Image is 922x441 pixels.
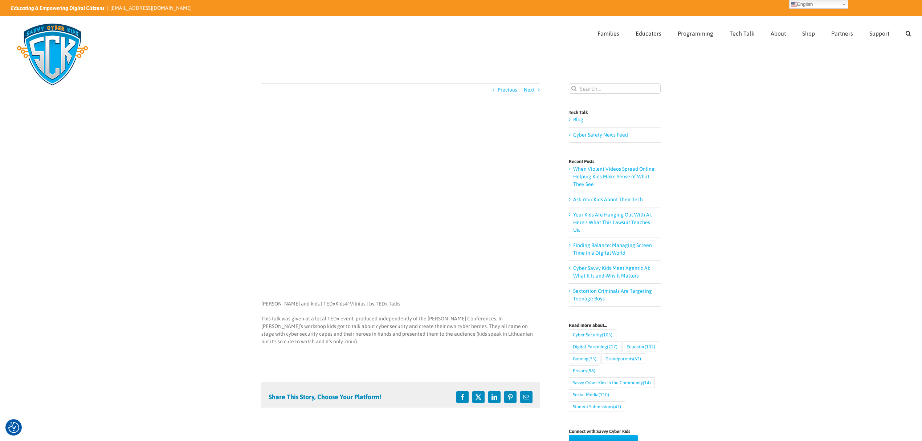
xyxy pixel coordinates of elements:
[573,197,643,202] a: Ask Your Kids About Their Tech
[569,83,579,94] input: Search
[261,315,540,345] div: This talk was given at a local TEDx event, produced independently of the [PERSON_NAME] Conference...
[569,83,661,94] input: Search...
[569,353,600,364] a: Gaming (73 items)
[869,16,889,48] a: Support
[771,16,786,48] a: About
[8,422,19,433] button: Consent Preferences
[623,341,659,352] a: Educator (102 items)
[607,342,617,352] span: (217)
[613,402,621,412] span: (47)
[573,117,583,122] a: Blog
[573,265,650,279] a: Cyber Savvy Kids Meet Agentic AI: What It Is and Why It Matters
[906,16,911,48] a: Search
[730,31,754,36] span: Tech Talk
[569,323,661,328] h4: Read more about…
[569,389,613,400] a: Social Media (110 items)
[569,429,661,434] h4: Connect with Savvy Cyber Kids
[791,1,797,7] img: en
[597,31,619,36] span: Families
[573,132,628,138] a: Cyber Safety News Feed
[573,166,656,187] a: When Violent Videos Spread Online: Helping Kids Make Sense of What They See
[636,31,661,36] span: Educators
[730,16,754,48] a: Tech Talk
[569,377,655,388] a: Savvy Cyber Kids in the Community (14 items)
[569,401,625,412] a: Student Submissions (47 items)
[573,288,652,302] a: Sextortion Criminals Are Targeting Teenage Boys
[599,390,609,400] span: (110)
[597,16,619,48] a: Families
[633,354,641,364] span: (62)
[636,16,661,48] a: Educators
[678,16,713,48] a: Programming
[643,378,651,388] span: (14)
[269,394,381,400] h4: Share This Story, Choose Your Platform!
[869,31,889,36] span: Support
[569,329,616,340] a: Cyber Security (103 items)
[573,212,652,233] a: Your Kids Are Hanging Out With AI. Here’s What This Lawsuit Teaches Us.
[588,354,596,364] span: (73)
[11,5,105,11] i: Educating & Empowering Digital Citizens
[569,365,599,376] a: Privacy (98 items)
[645,342,655,352] span: (102)
[110,5,192,11] a: [EMAIL_ADDRESS][DOMAIN_NAME]
[601,353,645,364] a: Grandparents (62 items)
[602,330,612,340] span: (103)
[8,422,19,433] img: Revisit consent button
[597,16,911,48] nav: Main Menu
[11,18,94,91] img: Savvy Cyber Kids Logo
[524,84,535,96] a: Next
[569,159,661,164] h4: Recent Posts
[573,242,652,256] a: Finding Balance: Managing Screen Time in a Digital World
[569,110,661,115] h4: Tech Talk
[802,16,815,48] a: Shop
[831,31,853,36] span: Partners
[261,300,540,308] p: [PERSON_NAME] and kids | TEDxKids@Vilnius | by TEDx Talks
[678,31,713,36] span: Programming
[569,341,621,352] a: Digital Parenting (217 items)
[802,31,815,36] span: Shop
[771,31,786,36] span: About
[831,16,853,48] a: Partners
[587,366,595,376] span: (98)
[498,84,517,96] a: Previous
